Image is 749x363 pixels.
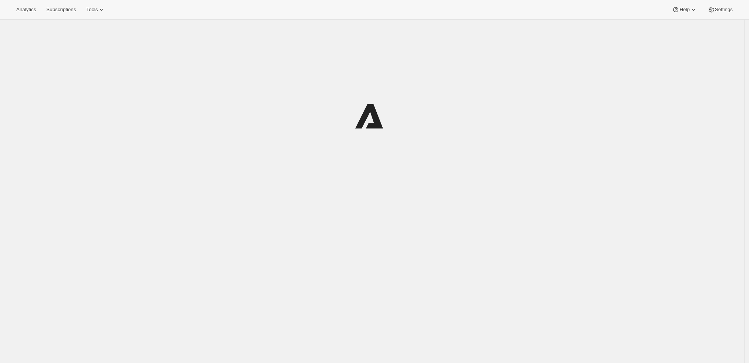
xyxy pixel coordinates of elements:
span: Settings [715,7,733,13]
button: Subscriptions [42,4,80,15]
button: Tools [82,4,110,15]
button: Analytics [12,4,40,15]
span: Help [679,7,689,13]
button: Settings [703,4,737,15]
button: Help [668,4,701,15]
span: Subscriptions [46,7,76,13]
span: Analytics [16,7,36,13]
span: Tools [86,7,98,13]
